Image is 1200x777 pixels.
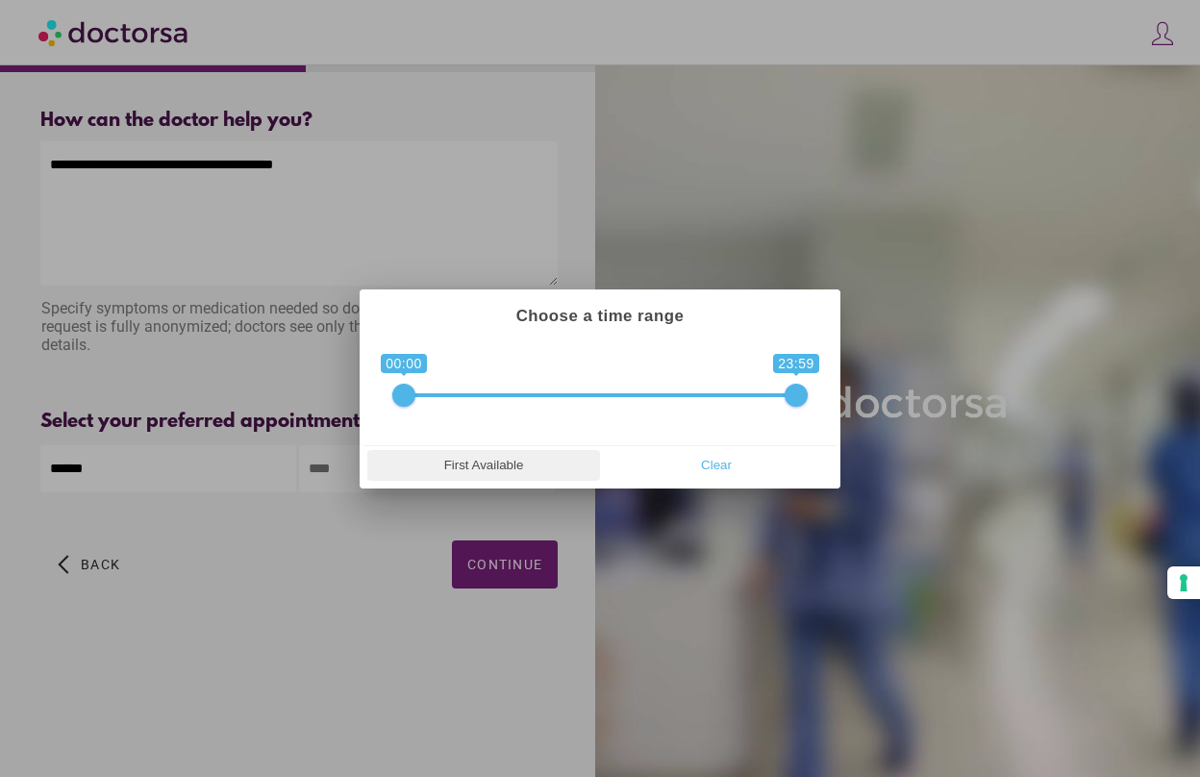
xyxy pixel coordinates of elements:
[1167,566,1200,599] button: Your consent preferences for tracking technologies
[516,307,685,325] strong: Choose a time range
[381,354,427,373] span: 00:00
[606,451,827,480] span: Clear
[600,450,833,481] button: Clear
[373,451,594,480] span: First Available
[367,450,600,481] button: First Available
[773,354,819,373] span: 23:59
